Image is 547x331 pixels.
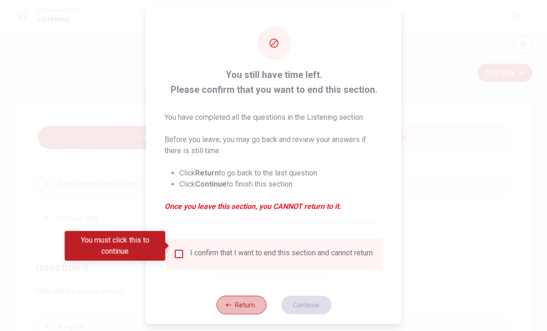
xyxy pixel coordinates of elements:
[165,67,383,97] span: You still have time left. Please confirm that you want to end this section.
[165,201,383,212] em: Once you leave this section, you CANNOT return to it.
[195,179,227,188] strong: Continue
[281,295,331,314] button: Continue
[179,178,383,189] li: Click to finish this section.
[165,134,383,156] p: Before you leave, you may go back and review your answers if there is still time.
[216,295,266,314] button: Return
[195,168,219,177] strong: Return
[179,167,383,178] li: Click to go back to the last question
[65,231,165,261] div: You must click this to continue
[173,248,184,259] span: You must click this to continue
[190,248,374,259] div: I confirm that I want to end this section and cannot return.
[165,111,383,123] p: You have completed all the questions in the Listening section.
